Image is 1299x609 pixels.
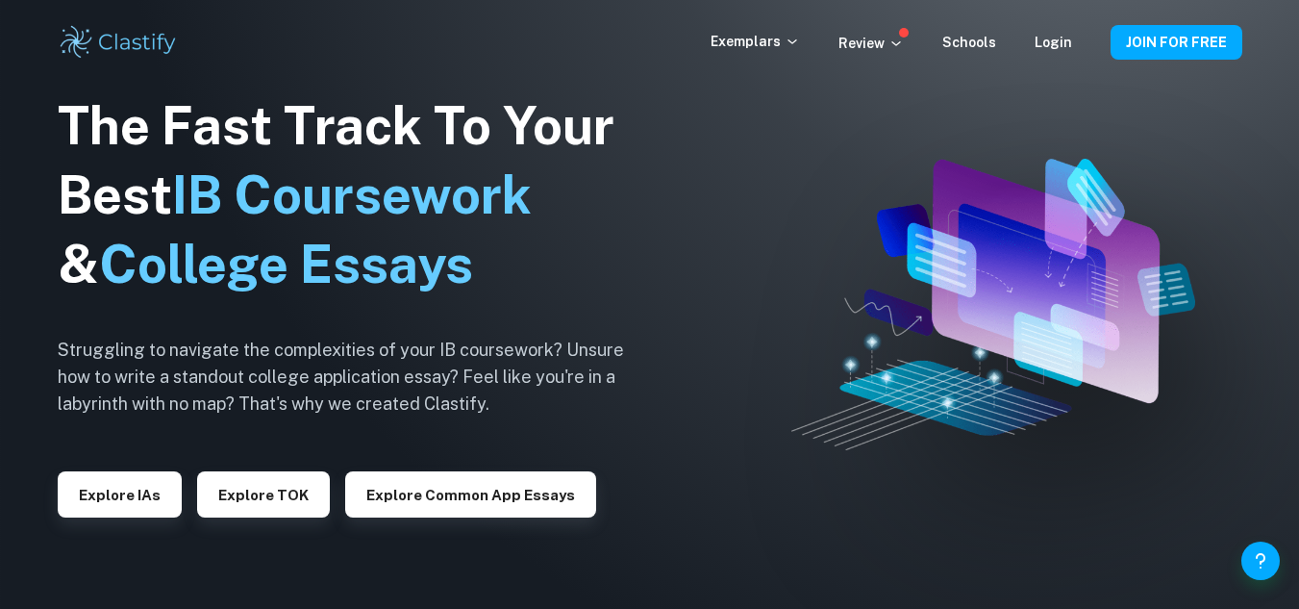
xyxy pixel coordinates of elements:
button: Explore TOK [197,471,330,518]
p: Exemplars [711,31,800,52]
button: JOIN FOR FREE [1111,25,1242,60]
img: Clastify logo [58,23,180,62]
span: IB Coursework [172,165,532,225]
img: Clastify hero [791,159,1195,451]
button: Help and Feedback [1241,542,1280,580]
button: Explore IAs [58,471,182,518]
a: Schools [942,35,996,50]
button: Explore Common App essays [345,471,596,518]
a: Explore IAs [58,485,182,503]
h1: The Fast Track To Your Best & [58,91,654,299]
a: Explore Common App essays [345,485,596,503]
p: Review [838,33,904,54]
a: Login [1035,35,1072,50]
h6: Struggling to navigate the complexities of your IB coursework? Unsure how to write a standout col... [58,337,654,418]
a: Explore TOK [197,485,330,503]
span: College Essays [99,234,473,294]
